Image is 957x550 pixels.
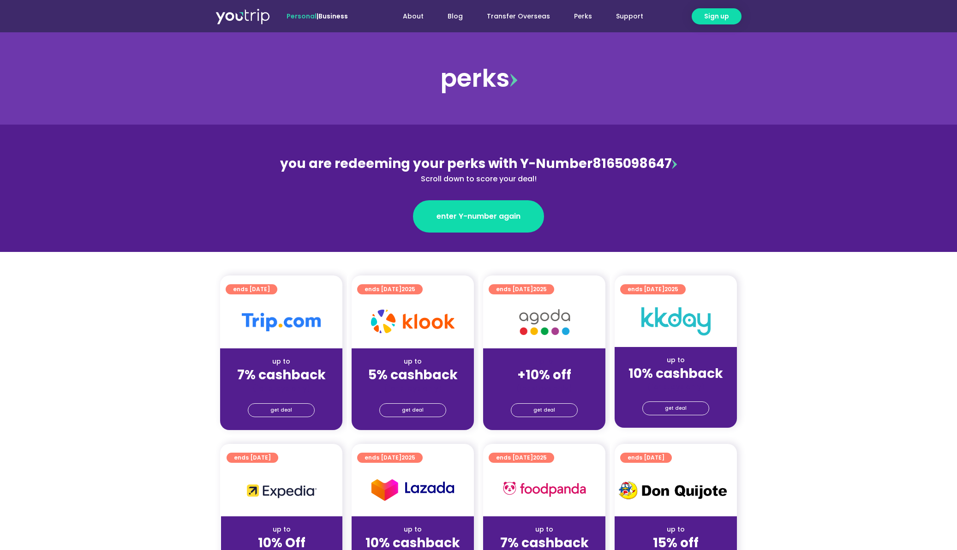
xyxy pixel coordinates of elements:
a: ends [DATE] [620,453,672,463]
div: (for stays only) [227,383,335,393]
strong: +10% off [517,366,571,384]
a: Business [318,12,348,21]
a: Support [604,8,655,25]
span: ends [DATE] [628,453,664,463]
div: up to [359,357,467,366]
a: ends [DATE]2025 [357,453,423,463]
span: Sign up [704,12,729,21]
a: get deal [248,403,315,417]
a: Transfer Overseas [475,8,562,25]
span: you are redeeming your perks with Y-Number [280,155,592,173]
span: 2025 [401,454,415,461]
div: Scroll down to score your deal! [278,173,679,185]
span: ends [DATE] [628,284,678,294]
div: up to [227,357,335,366]
strong: 7% cashback [237,366,326,384]
a: ends [DATE]2025 [357,284,423,294]
a: get deal [642,401,709,415]
a: ends [DATE]2025 [489,284,554,294]
div: 8165098647 [278,154,679,185]
span: up to [536,357,553,366]
span: get deal [270,404,292,417]
a: get deal [379,403,446,417]
div: up to [622,355,730,365]
span: 2025 [664,285,678,293]
span: | [287,12,348,21]
span: get deal [402,404,424,417]
a: Perks [562,8,604,25]
span: 2025 [401,285,415,293]
span: get deal [533,404,555,417]
span: 2025 [533,285,547,293]
div: (for stays only) [490,383,598,393]
span: Personal [287,12,317,21]
div: up to [228,525,335,534]
div: (for stays only) [622,382,730,392]
a: Blog [436,8,475,25]
span: ends [DATE] [233,284,270,294]
div: (for stays only) [359,383,467,393]
span: ends [DATE] [234,453,271,463]
strong: 5% cashback [368,366,458,384]
a: ends [DATE]2025 [620,284,686,294]
strong: 10% cashback [628,365,723,383]
span: ends [DATE] [496,453,547,463]
a: get deal [511,403,578,417]
a: Sign up [692,8,742,24]
span: ends [DATE] [365,453,415,463]
a: About [391,8,436,25]
span: ends [DATE] [496,284,547,294]
span: ends [DATE] [365,284,415,294]
div: up to [359,525,467,534]
div: up to [622,525,730,534]
span: 2025 [533,454,547,461]
a: ends [DATE] [227,453,278,463]
a: ends [DATE] [226,284,277,294]
a: enter Y-number again [413,200,544,233]
span: enter Y-number again [437,211,520,222]
nav: Menu [373,8,655,25]
div: up to [490,525,598,534]
span: get deal [665,402,687,415]
a: ends [DATE]2025 [489,453,554,463]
